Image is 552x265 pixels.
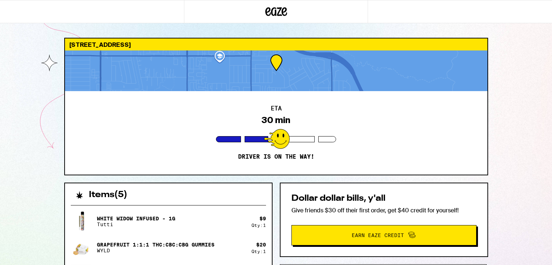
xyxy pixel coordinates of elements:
[256,242,266,248] div: $ 20
[259,216,266,221] div: $ 9
[352,233,404,238] span: Earn Eaze Credit
[97,248,214,253] p: WYLD
[252,223,266,228] div: Qty: 1
[97,242,214,248] p: Grapefruit 1:1:1 THC:CBC:CBG Gummies
[291,194,477,203] h2: Dollar dollar bills, y'all
[506,243,545,261] iframe: Opens a widget where you can find more information
[97,221,175,227] p: Tutti
[262,115,290,125] div: 30 min
[252,249,266,254] div: Qty: 1
[271,106,282,111] h2: ETA
[238,153,314,160] p: Driver is on the way!
[291,225,477,245] button: Earn Eaze Credit
[65,38,487,50] div: [STREET_ADDRESS]
[71,211,91,232] img: Tutti - White Widow Infused - 1g
[89,191,127,199] h2: Items ( 5 )
[291,207,477,214] p: Give friends $30 off their first order, get $40 credit for yourself!
[97,216,175,221] p: White Widow Infused - 1g
[71,233,91,262] img: WYLD - Grapefruit 1:1:1 THC:CBC:CBG Gummies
